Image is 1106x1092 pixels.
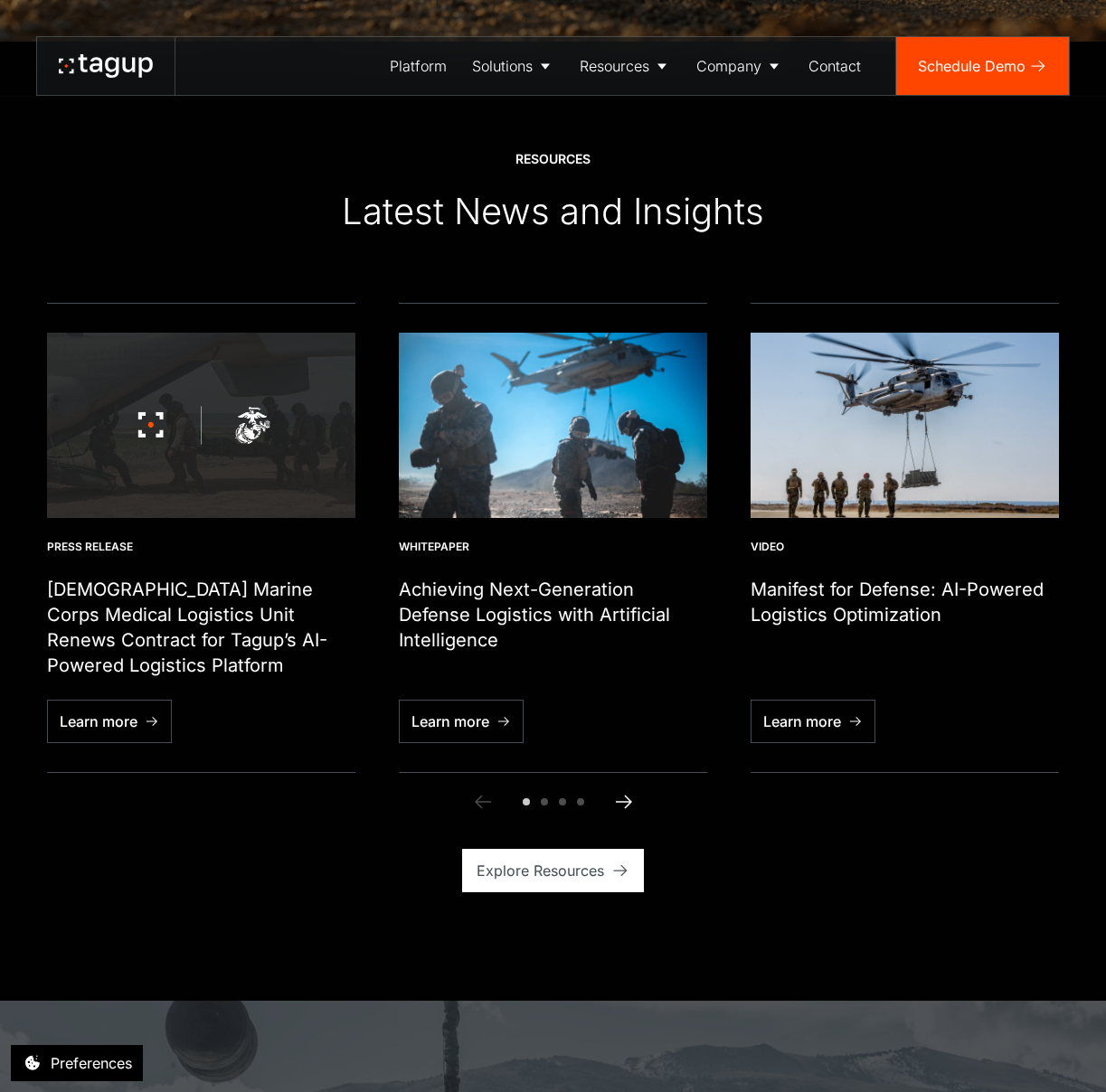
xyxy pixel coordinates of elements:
[740,292,1070,783] div: 3 / 6
[796,37,874,95] a: Contact
[472,55,533,77] div: Solutions
[47,333,355,518] img: U.S. Marine Corps Medical Logistics Unit Renews Contract for Tagup’s AI-Powered Logistics Platfor...
[559,798,566,805] span: Go to slide 3
[51,1052,132,1074] div: Preferences
[763,711,841,732] div: Learn more
[399,700,524,743] a: Learn more
[567,37,684,95] a: Resources
[47,540,355,555] div: Press Release
[684,37,796,95] a: Company
[918,55,1026,77] div: Schedule Demo
[696,55,761,77] div: Company
[606,784,642,820] a: Next slide
[47,577,355,678] h1: [DEMOGRAPHIC_DATA] Marine Corps Medical Logistics Unit Renews Contract for Tagup’s AI-Powered Log...
[399,577,707,653] h1: Achieving Next-Generation Defense Logistics with Artificial Intelligence
[388,292,718,783] div: 2 / 6
[36,292,366,783] div: 1 / 6
[399,333,707,518] img: landing support specialists insert and extract assets in terrain, photo by Sgt. Conner Robbins
[482,801,483,802] div: Previous Slide
[342,189,764,234] div: Latest News and Insights
[390,55,447,77] div: Platform
[399,540,707,555] div: Whitepaper
[47,700,172,743] a: Learn more
[523,798,530,805] span: Go to slide 1
[577,798,584,805] span: Go to slide 4
[459,37,567,95] a: Solutions
[808,55,861,77] div: Contact
[465,784,501,820] a: Previous slide
[751,577,1059,627] h1: Manifest for Defense: AI-Powered Logistics Optimization
[896,37,1069,95] a: Schedule Demo
[462,849,644,892] a: Explore Resources
[580,55,649,77] div: Resources
[60,711,137,732] div: Learn more
[377,37,459,95] a: Platform
[751,540,1059,555] div: Video
[541,798,548,805] span: Go to slide 2
[411,711,489,732] div: Learn more
[515,150,591,168] div: Resources
[477,860,604,881] div: Explore Resources
[751,700,875,743] a: Learn more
